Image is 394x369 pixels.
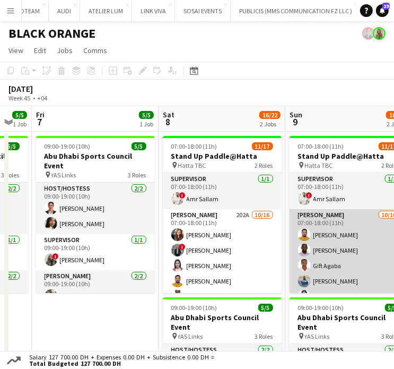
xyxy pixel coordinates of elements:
[23,354,216,367] div: Salary 127 700.00 DH + Expenses 0.00 DH + Subsistence 0.00 DH =
[128,171,146,179] span: 3 Roles
[80,1,132,21] button: ATELIER LUM
[83,46,107,55] span: Comms
[163,313,282,332] h3: Abu Dhabi Sports Council Event
[305,332,330,340] span: YAS Links
[132,142,146,150] span: 5/5
[163,136,282,293] app-job-card: 07:00-18:00 (11h)11/17Stand Up Paddle@Hatta Hatta TBC2 RolesSupervisor1/107:00-18:00 (11h)!Amr Sa...
[255,161,273,169] span: 2 Roles
[36,270,155,322] app-card-role: [PERSON_NAME]2/209:00-19:00 (10h)[PERSON_NAME]
[298,304,344,312] span: 09:00-19:00 (10h)
[34,116,45,128] span: 7
[255,332,273,340] span: 3 Roles
[252,142,273,150] span: 11/17
[178,332,203,340] span: YAS Links
[8,46,23,55] span: View
[45,142,91,150] span: 09:00-19:00 (10h)
[163,110,174,119] span: Sat
[2,171,20,179] span: 3 Roles
[132,1,175,21] button: LINK VIVA
[52,44,77,57] a: Jobs
[49,1,80,21] button: AUDI
[258,304,273,312] span: 5/5
[4,44,28,57] a: View
[362,27,375,40] app-user-avatar: Yuliia Antokhina
[79,44,111,57] a: Comms
[179,244,186,250] span: !
[37,94,47,102] div: +04
[57,46,73,55] span: Jobs
[5,142,20,150] span: 5/5
[36,151,155,170] h3: Abu Dhabi Sports Council Event
[373,27,386,40] app-user-avatar: Viviane Melatti
[163,151,282,161] h3: Stand Up Paddle@Hatta
[305,161,333,169] span: Hatta TBC
[171,304,217,312] span: 09:00-19:00 (10h)
[36,110,45,119] span: Fri
[36,234,155,270] app-card-role: Supervisor1/109:00-19:00 (10h)![PERSON_NAME]
[29,361,214,367] span: Total Budgeted 127 700.00 DH
[51,171,76,179] span: YAS Links
[231,1,361,21] button: PUBLICIS (MMS COMMUNICATION FZ LLC )
[163,173,282,209] app-card-role: Supervisor1/107:00-18:00 (11h)!Amr Sallam
[139,111,154,119] span: 5/5
[36,183,155,234] app-card-role: Host/Hostess2/209:00-19:00 (10h)[PERSON_NAME][PERSON_NAME]
[298,142,344,150] span: 07:00-18:00 (11h)
[30,44,50,57] a: Edit
[260,120,280,128] div: 2 Jobs
[8,83,72,94] div: [DATE]
[178,161,206,169] span: Hatta TBC
[52,253,59,260] span: !
[382,3,390,10] span: 29
[13,120,27,128] div: 1 Job
[376,4,389,17] a: 29
[12,111,27,119] span: 5/5
[175,1,231,21] button: SOSAI EVENTS
[8,25,95,41] h1: BLACK ORANGE
[139,120,153,128] div: 1 Job
[171,142,217,150] span: 07:00-18:00 (11h)
[306,192,312,199] span: !
[36,136,155,293] app-job-card: 09:00-19:00 (10h)5/5Abu Dhabi Sports Council Event YAS Links3 RolesHost/Hostess2/209:00-19:00 (10...
[161,116,174,128] span: 8
[288,116,302,128] span: 9
[290,110,302,119] span: Sun
[34,46,46,55] span: Edit
[179,192,186,199] span: !
[259,111,281,119] span: 16/22
[6,94,33,102] span: Week 45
